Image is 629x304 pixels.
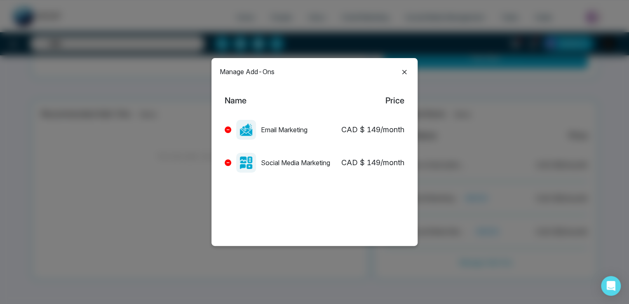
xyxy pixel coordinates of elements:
[341,124,404,135] div: CAD $ 149 /month
[225,120,307,140] div: Email Marketing
[341,157,404,168] div: CAD $ 149 /month
[220,67,275,77] p: Manage Add-Ons
[385,94,404,107] div: Price
[240,124,252,136] img: missing
[240,157,252,169] img: missing
[225,153,330,173] div: Social Media Marketing
[225,94,246,107] div: Name
[601,276,621,296] div: Open Intercom Messenger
